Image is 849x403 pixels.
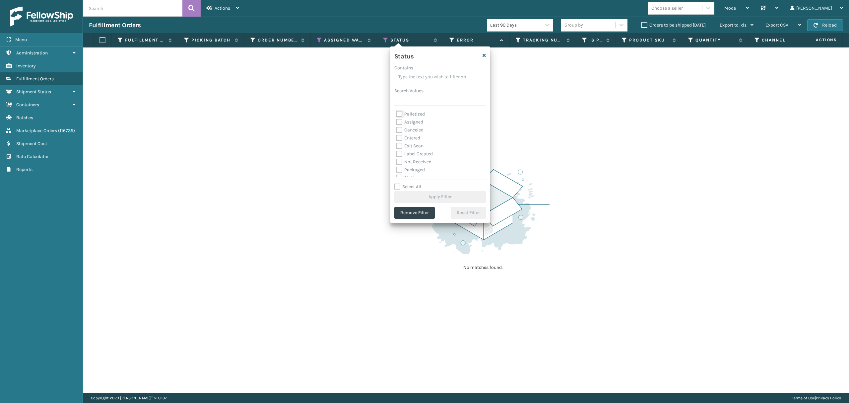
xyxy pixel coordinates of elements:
[765,22,788,28] span: Export CSV
[16,63,36,69] span: Inventory
[695,37,736,43] label: Quantity
[396,175,420,181] label: Picking
[724,5,736,11] span: Mode
[16,50,48,56] span: Administration
[396,151,433,157] label: Label Created
[91,393,167,403] p: Copyright 2023 [PERSON_NAME]™ v 1.0.187
[191,37,231,43] label: Picking Batch
[15,37,27,42] span: Menu
[396,119,423,125] label: Assigned
[394,64,413,71] label: Contains
[394,50,414,60] h4: Status
[807,19,843,31] button: Reload
[16,154,49,159] span: Rate Calculator
[10,7,73,27] img: logo
[16,141,47,146] span: Shipment Cost
[490,22,542,29] div: Last 90 Days
[58,128,75,133] span: ( 116735 )
[792,393,841,403] div: |
[792,396,815,400] a: Terms of Use
[125,37,165,43] label: Fulfillment Order Id
[390,37,430,43] label: Status
[89,21,141,29] h3: Fulfillment Orders
[16,76,54,82] span: Fulfillment Orders
[589,37,603,43] label: Is Prime
[258,37,298,43] label: Order Number
[816,396,841,400] a: Privacy Policy
[16,102,39,108] span: Containers
[451,207,486,219] button: Reset Filter
[394,184,421,190] label: Select All
[762,37,802,43] label: Channel
[394,87,424,94] label: Search Values
[523,37,563,43] label: Tracking Number
[16,115,33,121] span: Batches
[394,207,435,219] button: Remove Filter
[396,111,425,117] label: Palletized
[795,35,841,45] span: Actions
[396,167,425,173] label: Packaged
[641,22,706,28] label: Orders to be shipped [DATE]
[396,159,431,165] label: Not Received
[396,127,424,133] label: Canceled
[16,167,33,172] span: Reports
[16,128,57,133] span: Marketplace Orders
[457,37,497,43] label: Error
[394,191,486,203] button: Apply Filter
[720,22,747,28] span: Export to .xls
[16,89,51,95] span: Shipment Status
[394,71,486,83] input: Type the text you wish to filter on
[396,135,420,141] label: Entered
[215,5,230,11] span: Actions
[651,5,683,12] div: Choose a seller
[324,37,364,43] label: Assigned Warehouse
[629,37,669,43] label: Product SKU
[396,143,424,149] label: Exit Scan
[564,22,583,29] div: Group by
